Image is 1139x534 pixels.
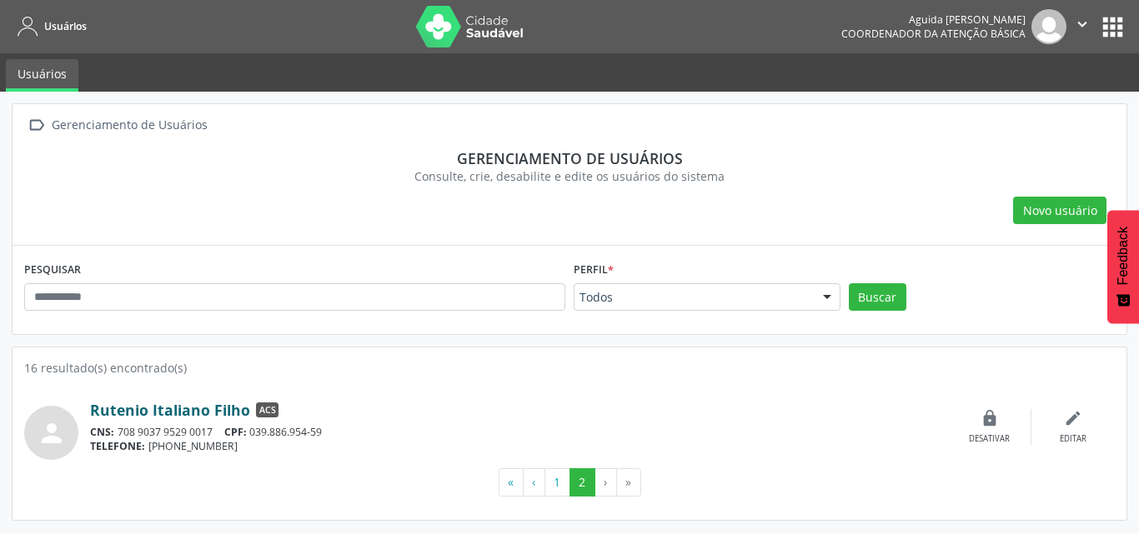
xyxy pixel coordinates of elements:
button: Novo usuário [1013,197,1106,225]
span: TELEFONE: [90,439,145,453]
button: apps [1098,12,1127,42]
span: CNS: [90,425,114,439]
div: Desativar [969,433,1010,445]
button: Go to page 1 [544,468,570,497]
span: Feedback [1116,227,1131,285]
i:  [24,113,48,137]
button: Go to first page [499,468,524,497]
span: ACS [256,402,278,417]
ul: Pagination [24,468,1115,497]
span: CPF: [224,425,247,439]
a: Rutenio Italiano Filho [90,401,250,419]
i: lock [981,409,999,427]
div: Aguida [PERSON_NAME] [841,12,1026,27]
div: Gerenciamento de Usuários [48,113,210,137]
div: [PHONE_NUMBER] [90,439,948,453]
span: Usuários [44,19,87,33]
a: Usuários [6,59,78,92]
span: Novo usuário [1023,202,1097,219]
button: Buscar [849,283,906,312]
span: Coordenador da Atenção Básica [841,27,1026,41]
label: Perfil [574,257,614,283]
label: PESQUISAR [24,257,81,283]
button: Go to previous page [523,468,545,497]
span: Todos [580,289,806,306]
button: Go to page 2 [569,468,595,497]
div: 708 9037 9529 0017 039.886.954-59 [90,425,948,439]
div: Editar [1060,433,1086,445]
i: person [37,418,67,448]
img: img [1031,9,1066,44]
div: Gerenciamento de usuários [36,149,1103,167]
a:  Gerenciamento de Usuários [24,113,210,137]
i: edit [1064,409,1082,427]
div: Consulte, crie, desabilite e edite os usuários do sistema [36,167,1103,185]
button:  [1066,9,1098,44]
div: 16 resultado(s) encontrado(s) [24,359,1115,377]
i:  [1073,15,1091,33]
button: Feedback - Mostrar pesquisa [1107,210,1139,323]
a: Usuários [12,12,87,40]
